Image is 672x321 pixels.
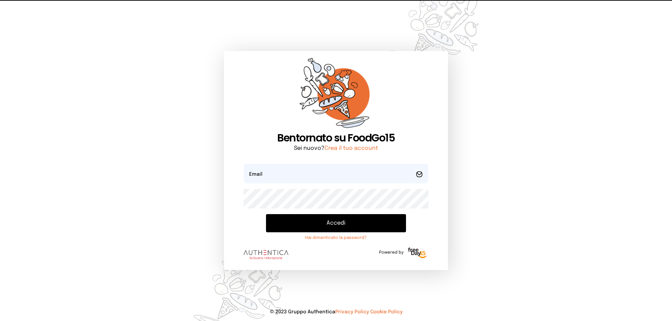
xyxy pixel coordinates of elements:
h1: Bentornato su FoodGo15 [244,132,428,144]
img: logo-freeday.3e08031.png [406,246,428,260]
img: logo.8f33a47.png [244,250,288,259]
a: Hai dimenticato la password? [266,235,406,241]
img: sticker-orange.65babaf.png [300,58,372,132]
span: Powered by [379,250,404,255]
p: © 2023 Gruppo Authentica [11,308,661,315]
a: Privacy Policy [335,309,369,314]
p: Sei nuovo? [244,144,428,153]
a: Crea il tuo account [324,145,378,151]
a: Cookie Policy [370,309,402,314]
button: Accedi [266,214,406,232]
